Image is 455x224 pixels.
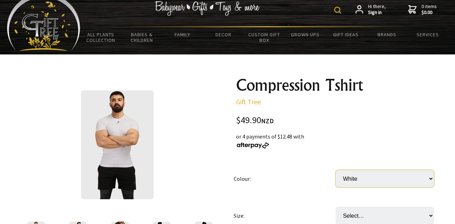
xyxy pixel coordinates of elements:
[236,116,440,125] div: $49.90
[368,3,386,16] span: Hi there,
[81,90,154,199] img: Compression Tshirt
[236,97,261,106] a: Gift Tree
[334,7,341,14] img: product search
[366,27,407,42] a: Brands
[236,77,440,94] h1: Compression Tshirt
[421,9,437,16] strong: $0.00
[236,132,440,149] div: or 4 payments of $12.48 with
[355,3,386,16] a: Hi there,Sign in
[155,1,260,16] img: Babywear - Gifts - Toys & more
[234,160,336,197] td: Colour:
[368,9,386,16] strong: Sign in
[80,27,121,47] a: All Plants Collection
[325,27,366,42] a: Gift Ideas
[244,27,285,47] a: Custom Gift Box
[203,27,244,42] a: Decor
[408,3,437,16] a: 0 items$0.00
[407,27,448,42] a: Services
[421,3,437,16] span: 0 items
[121,27,162,47] a: Babies & Children
[285,27,325,42] a: Grown Ups
[261,117,274,125] span: NZD
[236,142,270,149] img: Afterpay
[162,27,203,42] a: Family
